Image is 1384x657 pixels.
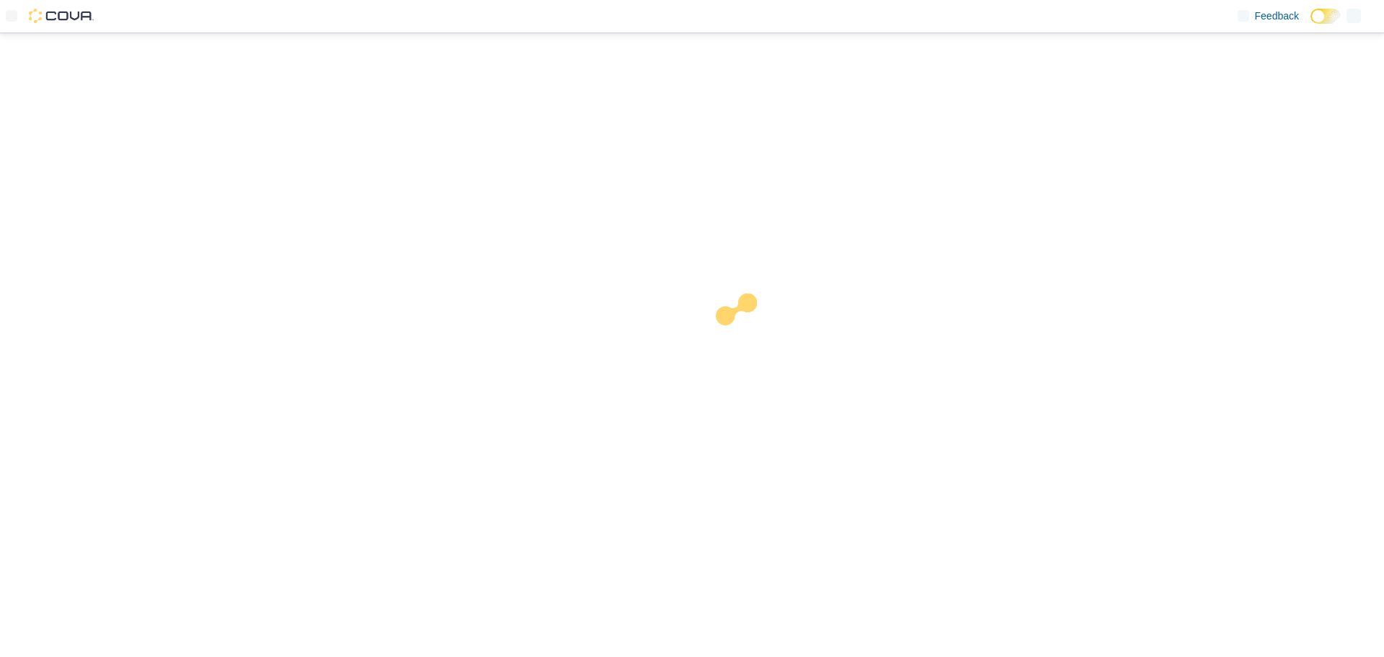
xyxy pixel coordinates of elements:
[1232,1,1305,30] a: Feedback
[29,9,94,23] img: Cova
[692,283,800,391] img: cova-loader
[1255,9,1299,23] span: Feedback
[1310,9,1341,24] input: Dark Mode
